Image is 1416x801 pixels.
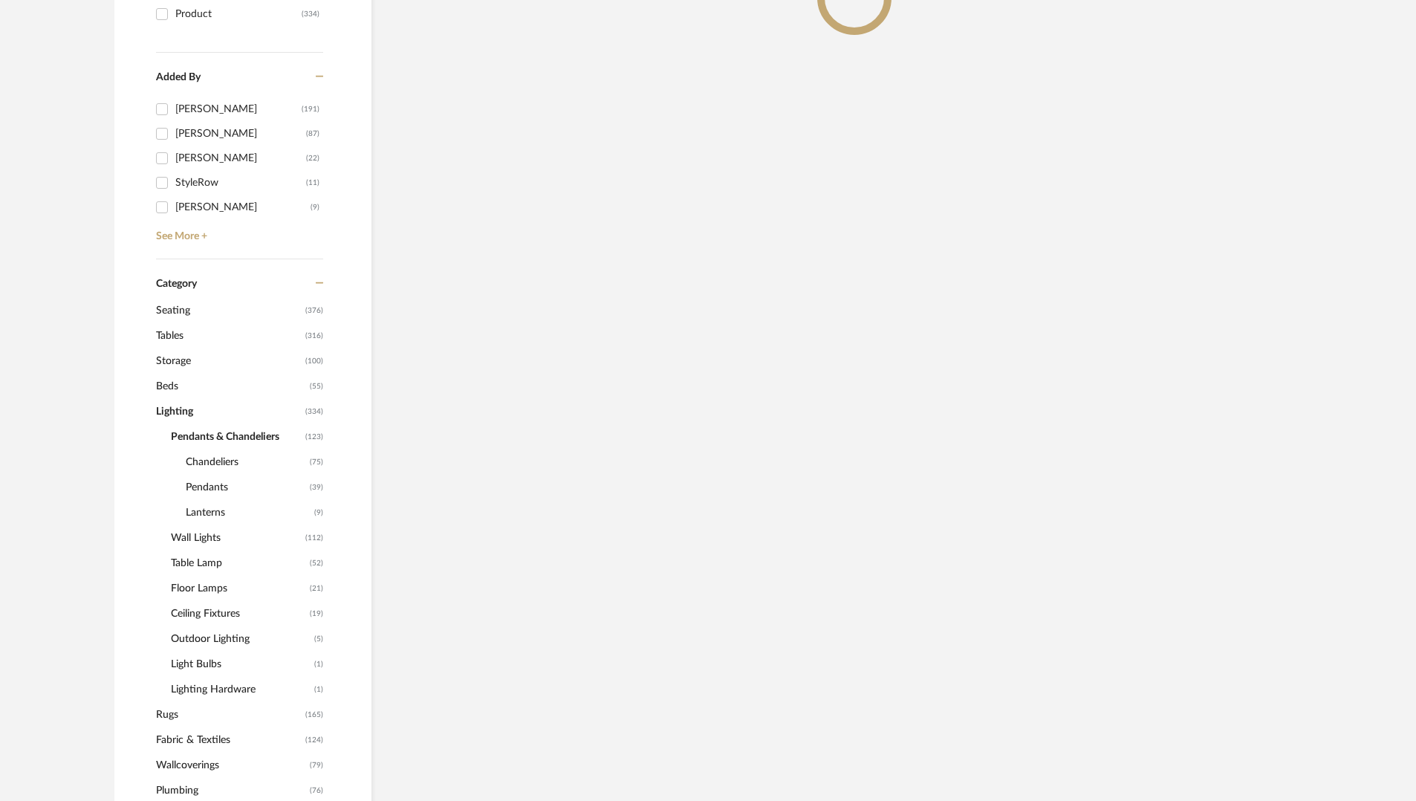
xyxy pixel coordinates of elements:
[310,551,323,575] span: (52)
[311,195,319,219] div: (9)
[314,627,323,651] span: (5)
[175,2,302,26] div: Product
[175,97,302,121] div: [PERSON_NAME]
[156,298,302,323] span: Seating
[310,577,323,600] span: (21)
[306,146,319,170] div: (22)
[310,450,323,474] span: (75)
[156,72,201,82] span: Added By
[305,324,323,348] span: (316)
[175,146,306,170] div: [PERSON_NAME]
[171,601,306,626] span: Ceiling Fixtures
[305,526,323,550] span: (112)
[186,500,311,525] span: Lanterns
[305,299,323,322] span: (376)
[156,753,306,778] span: Wallcoverings
[302,2,319,26] div: (334)
[156,702,302,727] span: Rugs
[306,171,319,195] div: (11)
[171,551,306,576] span: Table Lamp
[171,424,302,450] span: Pendants & Chandeliers
[186,475,306,500] span: Pendants
[152,219,323,243] a: See More +
[310,374,323,398] span: (55)
[305,703,323,727] span: (165)
[156,399,302,424] span: Lighting
[175,122,306,146] div: [PERSON_NAME]
[156,374,306,399] span: Beds
[175,195,311,219] div: [PERSON_NAME]
[314,678,323,701] span: (1)
[314,652,323,676] span: (1)
[306,122,319,146] div: (87)
[186,450,306,475] span: Chandeliers
[156,278,197,291] span: Category
[305,728,323,752] span: (124)
[305,400,323,424] span: (334)
[171,576,306,601] span: Floor Lamps
[171,525,302,551] span: Wall Lights
[310,602,323,626] span: (19)
[310,476,323,499] span: (39)
[171,626,311,652] span: Outdoor Lighting
[305,425,323,449] span: (123)
[310,753,323,777] span: (79)
[171,652,311,677] span: Light Bulbs
[175,171,306,195] div: StyleRow
[156,348,302,374] span: Storage
[302,97,319,121] div: (191)
[314,501,323,525] span: (9)
[171,677,311,702] span: Lighting Hardware
[156,323,302,348] span: Tables
[305,349,323,373] span: (100)
[156,727,302,753] span: Fabric & Textiles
